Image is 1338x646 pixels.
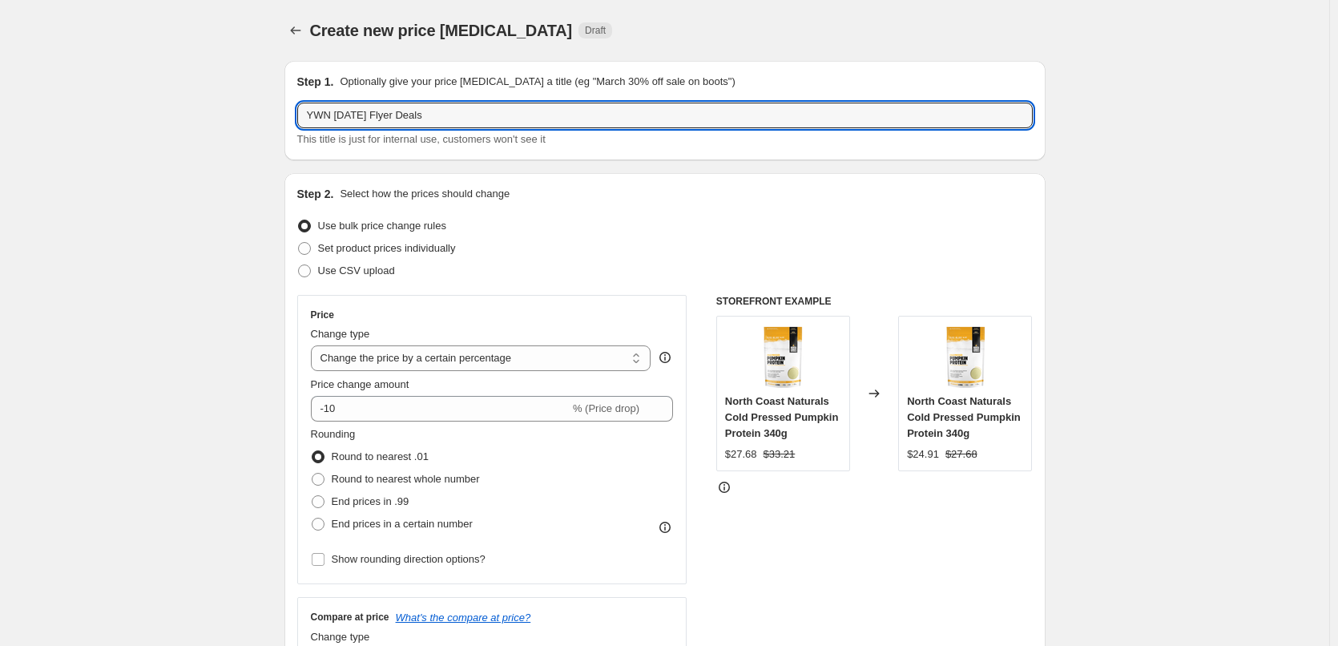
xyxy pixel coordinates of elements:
button: Price change jobs [284,19,307,42]
button: What's the compare at price? [396,612,531,624]
div: $27.68 [725,446,757,462]
p: Select how the prices should change [340,186,510,202]
p: Optionally give your price [MEDICAL_DATA] a title (eg "March 30% off sale on boots") [340,74,735,90]
span: End prices in a certain number [332,518,473,530]
span: Rounding [311,428,356,440]
span: Draft [585,24,606,37]
span: Price change amount [311,378,409,390]
input: -15 [311,396,570,422]
h2: Step 1. [297,74,334,90]
span: This title is just for internal use, customers won't see it [297,133,546,145]
img: north-coast-naturals-cold-pressed-pumpkin-protein-340-grams-627933100234-41227106484526_80x.png [751,325,815,389]
div: $24.91 [907,446,939,462]
span: North Coast Naturals Cold Pressed Pumpkin Protein 340g [725,395,839,439]
span: % (Price drop) [573,402,639,414]
img: north-coast-naturals-cold-pressed-pumpkin-protein-340-grams-627933100234-41227106484526_80x.png [933,325,997,389]
h2: Step 2. [297,186,334,202]
input: 30% off holiday sale [297,103,1033,128]
div: help [657,349,673,365]
h6: STOREFRONT EXAMPLE [716,295,1033,308]
span: Round to nearest .01 [332,450,429,462]
span: Change type [311,328,370,340]
span: Use bulk price change rules [318,220,446,232]
h3: Price [311,309,334,321]
span: North Coast Naturals Cold Pressed Pumpkin Protein 340g [907,395,1021,439]
strike: $33.21 [764,446,796,462]
span: End prices in .99 [332,495,409,507]
span: Create new price [MEDICAL_DATA] [310,22,573,39]
strike: $27.68 [945,446,977,462]
span: Use CSV upload [318,264,395,277]
span: Show rounding direction options? [332,553,486,565]
h3: Compare at price [311,611,389,624]
span: Round to nearest whole number [332,473,480,485]
span: Set product prices individually [318,242,456,254]
span: Change type [311,631,370,643]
